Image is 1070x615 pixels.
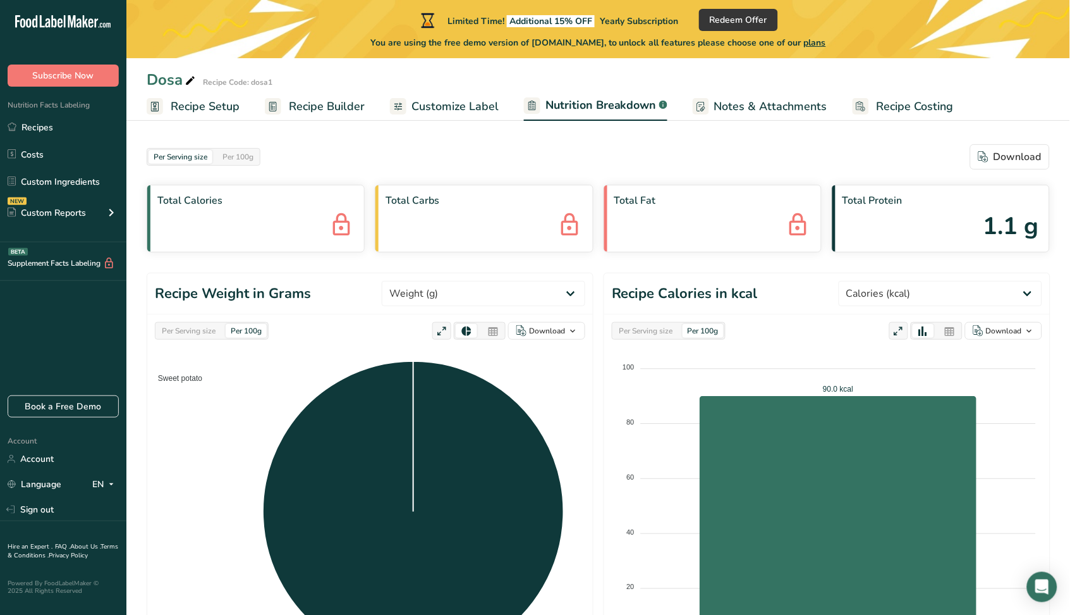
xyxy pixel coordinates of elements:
a: Customize Label [390,92,499,121]
button: Download [508,322,585,340]
span: Total Calories [157,193,354,208]
div: Download [978,149,1042,165]
span: Notes & Attachments [714,98,827,115]
a: Notes & Attachments [693,92,827,121]
span: Total Protein [842,193,1039,208]
span: Recipe Builder [289,98,365,115]
tspan: 100 [623,364,634,371]
a: Book a Free Demo [8,395,119,418]
div: Download [986,325,1022,337]
span: Yearly Subscription [600,15,679,27]
a: Hire an Expert . [8,542,52,551]
tspan: 40 [626,528,634,536]
span: Nutrition Breakdown [545,97,657,114]
a: About Us . [70,542,100,551]
span: Customize Label [411,98,499,115]
div: EN [92,477,119,492]
span: 1.1 g [983,208,1039,244]
a: Recipe Builder [265,92,365,121]
div: Per 100g [683,324,724,338]
div: BETA [8,248,28,256]
button: Download [970,144,1050,170]
a: Nutrition Breakdown [524,91,667,121]
div: Recipe Code: dosa1 [203,77,272,88]
span: plans [804,37,826,49]
div: Per 100g [226,324,267,338]
span: Total Fat [614,193,811,208]
a: Recipe Setup [147,92,240,121]
div: Per Serving size [157,324,221,338]
h1: Recipe Calories in kcal [612,283,758,304]
tspan: 60 [626,473,634,481]
span: Additional 15% OFF [507,15,595,27]
button: Subscribe Now [8,65,119,87]
tspan: 20 [626,583,634,591]
a: Terms & Conditions . [8,542,118,560]
span: You are using the free demo version of [DOMAIN_NAME], to unlock all features please choose one of... [370,36,826,49]
span: Recipe Costing [877,98,954,115]
div: Download [529,325,565,337]
a: Recipe Costing [853,92,954,121]
span: Subscribe Now [33,69,94,82]
a: Privacy Policy [49,551,88,560]
div: Per 100g [217,150,258,164]
div: Open Intercom Messenger [1027,572,1057,602]
span: Sweet potato [149,374,202,383]
div: Per Serving size [614,324,678,338]
div: NEW [8,197,27,205]
h1: Recipe Weight in Grams [155,283,311,304]
button: Download [965,322,1042,340]
a: FAQ . [55,542,70,551]
span: Redeem Offer [710,13,767,27]
div: Per Serving size [149,150,212,164]
div: Powered By FoodLabelMaker © 2025 All Rights Reserved [8,580,119,595]
span: Total Carbs [386,193,582,208]
button: Redeem Offer [699,9,778,31]
tspan: 80 [626,418,634,426]
div: Custom Reports [8,206,86,220]
span: Recipe Setup [171,98,240,115]
div: Dosa [147,68,198,91]
div: Limited Time! [418,13,679,28]
a: Language [8,473,61,495]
